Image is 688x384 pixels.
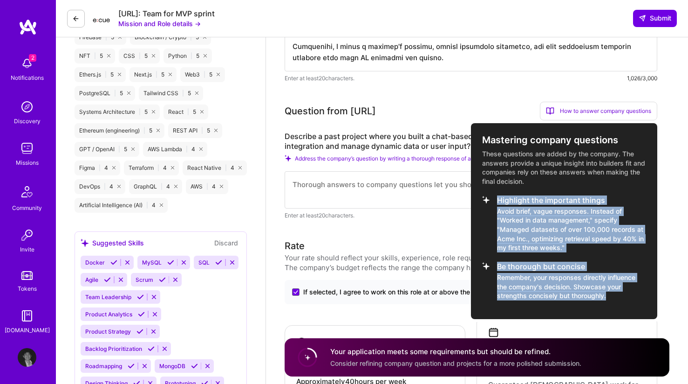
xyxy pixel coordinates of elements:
img: guide book [18,307,36,325]
div: Community [12,203,42,213]
img: bell [18,54,36,73]
div: Notifications [11,73,44,83]
img: Community [16,181,38,203]
h3: Mastering company questions [482,134,646,146]
div: [URL]: Team for MVP sprint [118,9,215,19]
img: Invite [18,226,36,244]
i: icon BookOpen [546,107,554,115]
span: 2 [29,54,36,62]
div: null [633,10,677,27]
div: Invite [20,244,34,254]
img: tokens [21,271,33,280]
div: [DOMAIN_NAME] [5,325,50,335]
p: These questions are added by the company. The answers provide a unique insight into builders fit ... [482,149,646,186]
img: User Avatar [18,348,36,367]
img: teamwork [18,139,36,158]
div: Missions [16,158,39,168]
p: Remember, your responses directly influence the company's decision. Showcase your strengths conci... [497,273,646,300]
span: Submit [639,14,671,23]
h4: Highlight the important things [497,196,646,205]
button: Mission and Role details → [118,19,201,28]
h4: Be thorough but concise [497,262,646,271]
div: Discovery [14,116,41,126]
h4: Your application meets some requirements but should be refined. [330,347,581,356]
div: Tokens [18,284,37,293]
a: User Avatar [15,348,39,367]
i: icon SendLight [639,14,646,22]
div: How to answer company questions [540,102,657,120]
i: icon LeftArrowDark [72,15,80,22]
p: Avoid brief, vague responses. Instead of "Worked in data management," specify "Managed datasets o... [497,207,646,252]
img: discovery [18,98,36,116]
span: Consider refining company question and projects for a more polished submission. [330,359,581,367]
button: Submit [633,10,677,27]
img: logo [19,19,37,35]
img: Company Logo [92,12,111,26]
